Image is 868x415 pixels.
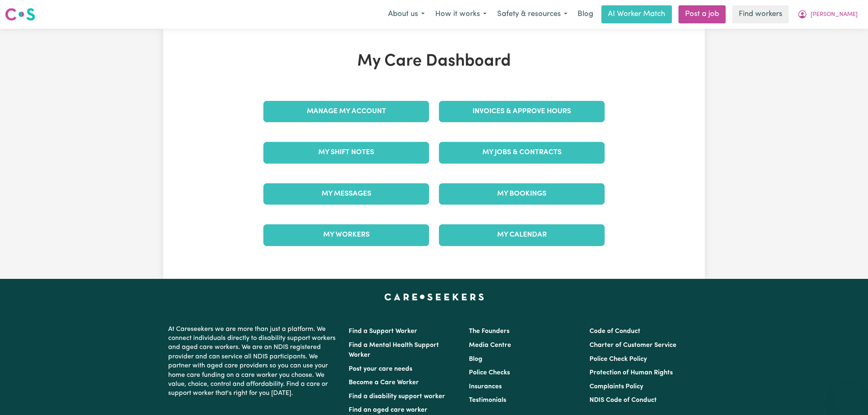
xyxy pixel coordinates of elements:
[469,342,511,349] a: Media Centre
[384,294,484,300] a: Careseekers home page
[168,322,339,401] p: At Careseekers we are more than just a platform. We connect individuals directly to disability su...
[589,342,676,349] a: Charter of Customer Service
[383,6,430,23] button: About us
[349,393,445,400] a: Find a disability support worker
[589,383,643,390] a: Complaints Policy
[589,397,657,404] a: NDIS Code of Conduct
[601,5,672,23] a: AI Worker Match
[589,369,673,376] a: Protection of Human Rights
[469,328,509,335] a: The Founders
[678,5,726,23] a: Post a job
[258,52,610,71] h1: My Care Dashboard
[349,366,412,372] a: Post your care needs
[349,407,427,413] a: Find an aged care worker
[492,6,573,23] button: Safety & resources
[469,383,502,390] a: Insurances
[573,5,598,23] a: Blog
[469,369,510,376] a: Police Checks
[349,342,439,358] a: Find a Mental Health Support Worker
[5,5,35,24] a: Careseekers logo
[349,379,419,386] a: Become a Care Worker
[792,6,863,23] button: My Account
[835,382,861,408] iframe: Button to launch messaging window
[589,328,640,335] a: Code of Conduct
[349,328,417,335] a: Find a Support Worker
[263,183,429,205] a: My Messages
[811,10,858,19] span: [PERSON_NAME]
[439,101,605,122] a: Invoices & Approve Hours
[732,5,789,23] a: Find workers
[469,397,506,404] a: Testimonials
[263,142,429,163] a: My Shift Notes
[5,7,35,22] img: Careseekers logo
[439,142,605,163] a: My Jobs & Contracts
[589,356,647,363] a: Police Check Policy
[263,101,429,122] a: Manage My Account
[439,224,605,246] a: My Calendar
[263,224,429,246] a: My Workers
[469,356,482,363] a: Blog
[439,183,605,205] a: My Bookings
[430,6,492,23] button: How it works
